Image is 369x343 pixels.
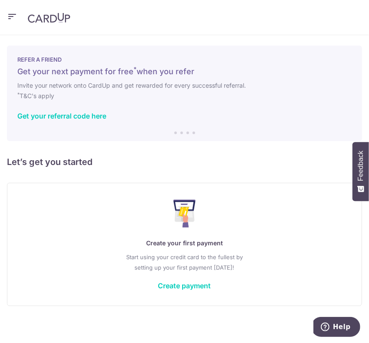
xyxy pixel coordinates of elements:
h5: Get your next payment for free when you refer [17,66,352,77]
a: Create payment [158,281,211,290]
span: Feedback [357,151,365,181]
iframe: Opens a widget where you can find more information [313,317,360,339]
p: REFER A FRIEND [17,56,352,63]
h5: Let’s get you started [7,155,362,169]
button: Feedback - Show survey [353,142,369,201]
p: Create your first payment [25,238,344,248]
a: Get your referral code here [17,112,106,120]
h6: Invite your network onto CardUp and get rewarded for every successful referral. T&C's apply [17,80,352,101]
p: Start using your credit card to the fullest by setting up your first payment [DATE]! [25,252,344,273]
img: CardUp [28,13,70,23]
img: Make Payment [173,200,196,228]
